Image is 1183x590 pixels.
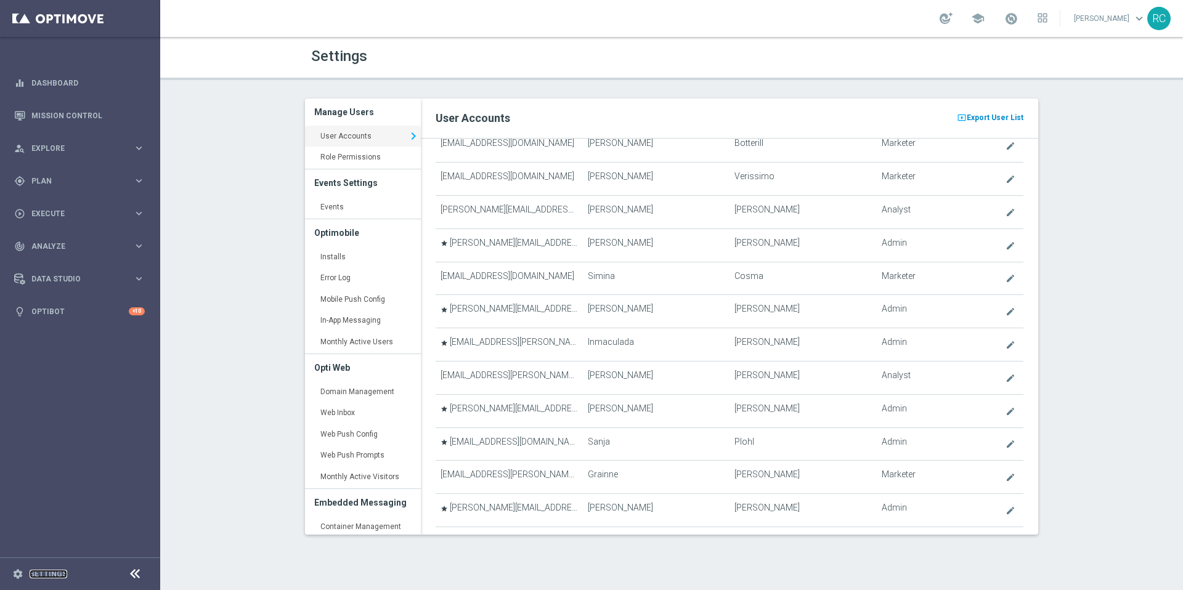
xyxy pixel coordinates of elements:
[436,129,582,163] td: [EMAIL_ADDRESS][DOMAIN_NAME]
[436,262,582,295] td: [EMAIL_ADDRESS][DOMAIN_NAME]
[882,204,911,215] span: Analyst
[14,241,25,252] i: track_changes
[436,111,1023,126] h2: User Accounts
[14,111,145,121] button: Mission Control
[14,241,145,251] div: track_changes Analyze keyboard_arrow_right
[1006,273,1015,283] i: create
[129,307,145,315] div: +10
[882,337,907,347] span: Admin
[305,246,421,269] a: Installs
[730,527,876,560] td: [PERSON_NAME]
[305,196,421,219] a: Events
[436,394,582,427] td: [PERSON_NAME][EMAIL_ADDRESS][PERSON_NAME][DOMAIN_NAME]
[436,328,582,362] td: [EMAIL_ADDRESS][PERSON_NAME][DOMAIN_NAME]
[305,445,421,467] a: Web Push Prompts
[967,110,1023,125] span: Export User List
[14,176,133,187] div: Plan
[882,138,916,148] span: Marketer
[1006,506,1015,515] i: create
[14,273,133,285] div: Data Studio
[436,295,582,328] td: [PERSON_NAME][EMAIL_ADDRESS][PERSON_NAME][DOMAIN_NAME]
[133,273,145,285] i: keyboard_arrow_right
[1147,7,1171,30] div: RC
[305,126,421,148] a: User Accounts
[1132,12,1146,25] span: keyboard_arrow_down
[305,289,421,311] a: Mobile Push Config
[730,295,876,328] td: [PERSON_NAME]
[14,241,133,252] div: Analyze
[882,469,916,480] span: Marketer
[305,402,421,424] a: Web Inbox
[882,370,911,381] span: Analyst
[730,196,876,229] td: [PERSON_NAME]
[133,240,145,252] i: keyboard_arrow_right
[957,111,967,124] i: present_to_all
[30,570,67,578] a: Settings
[1006,472,1015,482] i: create
[14,143,145,153] button: person_search Explore keyboard_arrow_right
[305,516,421,538] a: Container Management
[14,78,25,89] i: equalizer
[314,99,412,126] h3: Manage Users
[730,494,876,527] td: [PERSON_NAME]
[436,527,582,560] td: [PERSON_NAME][EMAIL_ADDRESS][PERSON_NAME][DOMAIN_NAME]
[14,176,145,186] button: gps_fixed Plan keyboard_arrow_right
[730,228,876,262] td: [PERSON_NAME]
[31,99,145,132] a: Mission Control
[436,494,582,527] td: [PERSON_NAME][EMAIL_ADDRESS][PERSON_NAME][DOMAIN_NAME]
[31,210,133,217] span: Execute
[583,129,730,163] td: [PERSON_NAME]
[436,228,582,262] td: [PERSON_NAME][EMAIL_ADDRESS][PERSON_NAME][DOMAIN_NAME]
[314,169,412,196] h3: Events Settings
[14,274,145,284] button: Data Studio keyboard_arrow_right
[882,271,916,281] span: Marketer
[583,262,730,295] td: Simina
[14,208,25,219] i: play_circle_outline
[730,163,876,196] td: Verissimo
[583,461,730,494] td: Grainne
[311,47,662,65] h1: Settings
[314,219,412,246] h3: Optimobile
[305,424,421,446] a: Web Push Config
[305,310,421,332] a: In-App Messaging
[31,243,133,250] span: Analyze
[1006,406,1015,416] i: create
[14,307,145,317] div: lightbulb Optibot +10
[436,362,582,395] td: [EMAIL_ADDRESS][PERSON_NAME][DOMAIN_NAME]
[583,328,730,362] td: Inmaculada
[730,427,876,461] td: Plohl
[1006,141,1015,151] i: create
[14,208,133,219] div: Execute
[441,405,448,413] i: star
[441,306,448,313] i: star
[305,466,421,488] a: Monthly Active Visitors
[31,177,133,185] span: Plan
[1006,340,1015,350] i: create
[583,228,730,262] td: [PERSON_NAME]
[1073,9,1147,28] a: [PERSON_NAME]keyboard_arrow_down
[133,175,145,187] i: keyboard_arrow_right
[882,437,907,447] span: Admin
[441,438,448,446] i: star
[730,262,876,295] td: Cosma
[31,295,129,328] a: Optibot
[133,142,145,154] i: keyboard_arrow_right
[14,67,145,99] div: Dashboard
[14,295,145,328] div: Optibot
[882,304,907,314] span: Admin
[14,143,25,154] i: person_search
[583,394,730,427] td: [PERSON_NAME]
[14,99,145,132] div: Mission Control
[314,354,412,381] h3: Opti Web
[583,196,730,229] td: [PERSON_NAME]
[436,196,582,229] td: [PERSON_NAME][EMAIL_ADDRESS][PERSON_NAME][DOMAIN_NAME]
[583,163,730,196] td: [PERSON_NAME]
[441,505,448,512] i: star
[31,145,133,152] span: Explore
[31,67,145,99] a: Dashboard
[436,461,582,494] td: [EMAIL_ADDRESS][PERSON_NAME][DOMAIN_NAME]
[441,240,448,247] i: star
